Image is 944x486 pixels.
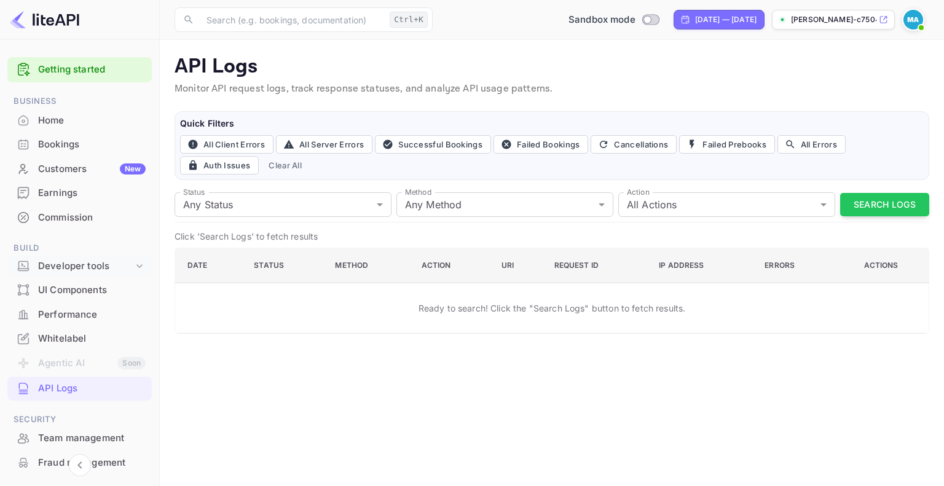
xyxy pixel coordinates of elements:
button: Collapse navigation [69,454,91,476]
div: Switch to Production mode [564,13,664,27]
div: Customers [38,162,146,176]
th: Request ID [545,248,650,283]
button: Clear All [264,156,307,174]
span: Business [7,95,152,108]
div: Commission [38,211,146,225]
button: All Server Errors [276,135,372,154]
div: Any Method [396,192,613,217]
div: Team management [38,431,146,445]
div: Ctrl+K [390,12,428,28]
p: Ready to search! Click the "Search Logs" button to fetch results. [419,302,686,315]
label: Status [183,187,205,197]
a: Commission [7,206,152,229]
button: Successful Bookings [375,135,491,154]
a: Home [7,109,152,131]
img: LiteAPI logo [10,10,79,29]
a: Whitelabel [7,327,152,350]
div: Earnings [7,181,152,205]
label: Action [627,187,650,197]
p: Monitor API request logs, track response statuses, and analyze API usage patterns. [175,82,929,96]
a: Performance [7,303,152,326]
button: Cancellations [591,135,677,154]
div: Performance [7,303,152,327]
span: Build [7,241,152,255]
div: Bookings [7,133,152,157]
h6: Quick Filters [180,117,924,130]
button: Failed Prebooks [679,135,775,154]
div: Developer tools [38,259,133,273]
p: [PERSON_NAME]-c7504.nuit... [791,14,876,25]
th: IP Address [649,248,755,283]
div: Whitelabel [38,332,146,346]
div: Earnings [38,186,146,200]
div: Fraud management [38,456,146,470]
th: Action [412,248,492,283]
a: Earnings [7,181,152,204]
p: Click 'Search Logs' to fetch results [175,230,929,243]
div: Getting started [7,57,152,82]
div: Whitelabel [7,327,152,351]
div: API Logs [38,382,146,396]
div: Click to change the date range period [674,10,765,29]
div: CustomersNew [7,157,152,181]
a: Getting started [38,63,146,77]
img: Mohamed Aly [903,10,923,29]
span: Sandbox mode [568,13,635,27]
div: UI Components [7,278,152,302]
div: UI Components [38,283,146,297]
div: Bookings [38,138,146,152]
button: Search Logs [840,193,929,217]
input: Search (e.g. bookings, documentation) [199,7,385,32]
th: Errors [755,248,836,283]
th: Date [175,248,245,283]
span: Security [7,413,152,426]
div: API Logs [7,377,152,401]
a: Bookings [7,133,152,155]
div: Home [7,109,152,133]
th: URI [492,248,545,283]
button: All Errors [777,135,846,154]
div: Developer tools [7,256,152,277]
a: UI Components [7,278,152,301]
a: API Logs [7,377,152,399]
a: CustomersNew [7,157,152,180]
div: Any Status [175,192,391,217]
button: Failed Bookings [494,135,589,154]
div: Home [38,114,146,128]
p: API Logs [175,55,929,79]
div: New [120,163,146,174]
th: Method [325,248,411,283]
th: Status [244,248,325,283]
div: Commission [7,206,152,230]
div: [DATE] — [DATE] [695,14,757,25]
div: Team management [7,426,152,450]
div: All Actions [618,192,835,217]
button: Auth Issues [180,156,259,174]
button: All Client Errors [180,135,273,154]
th: Actions [836,248,929,283]
a: Fraud management [7,451,152,474]
a: Team management [7,426,152,449]
label: Method [405,187,431,197]
div: Fraud management [7,451,152,475]
div: Performance [38,308,146,322]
